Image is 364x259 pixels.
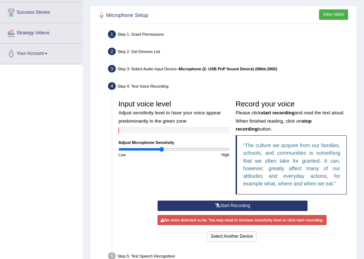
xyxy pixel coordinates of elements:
[115,152,174,158] div: Low
[236,110,345,132] small: Please click and read the text aloud. When finished reading, click on button.
[243,142,340,186] q: The culture we acquire from our families, schools, and communities is something that we often tak...
[97,11,254,20] h2: Microphone Setup
[174,152,233,158] div: High
[207,231,257,242] button: Select Another Device
[0,3,82,21] a: Success Stories
[105,80,354,94] div: Step 4: Test Voice Recording
[118,100,229,124] h3: Input voice level
[261,110,295,115] b: start recording
[319,9,348,20] button: View Video
[0,23,82,41] a: Strategy Videos
[105,28,354,42] div: Step 1: Grant Permissions
[118,140,174,145] label: Adjust Microphone Senstivity
[105,63,354,76] div: Step 3: Select Audio Input Device
[158,215,327,225] div: No voice detected so far. You may need to increase sensitivity level or click start recording.
[105,46,354,59] div: Step 2: Get Devices List
[236,100,347,132] h3: Record your voice
[179,67,277,71] b: Microphone (2- USB PnP Sound Device) (08bb:2902)
[0,44,82,62] a: Your Account
[118,110,221,123] small: Adjust sensitivity level to have your voice appear predominantly in the green zone
[158,201,308,211] button: Start Recording
[177,67,277,71] span: –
